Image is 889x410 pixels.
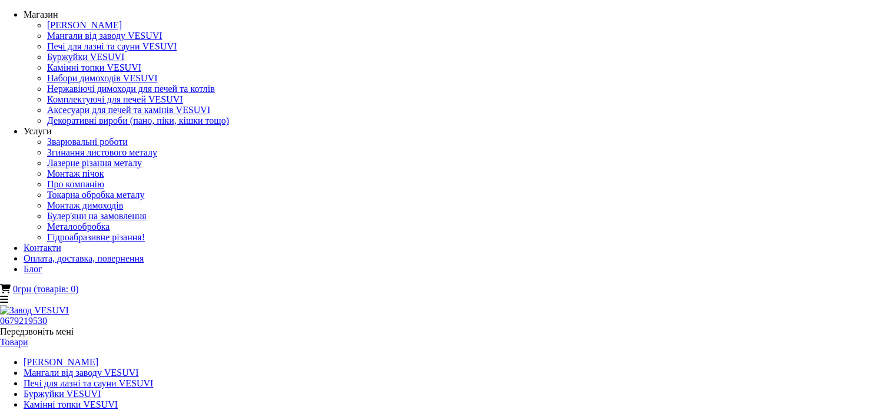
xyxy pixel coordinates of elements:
a: Блог [24,264,42,274]
a: [PERSON_NAME] [24,357,98,367]
a: Монтаж пічок [47,168,104,178]
a: Аксесуари для печей та камінів VESUVI [47,105,210,115]
a: Печі для лазні та сауни VESUVI [47,41,177,51]
div: Услуги [24,126,889,137]
a: 0грн (товарів: 0) [13,284,78,294]
a: Камінні топки VESUVI [24,399,118,409]
a: Контакти [24,243,61,253]
a: Буржуйки VESUVI [24,389,101,399]
a: Мангали від заводу VESUVI [47,31,162,41]
div: Магазин [24,9,889,20]
a: Згинання листового металу [47,147,157,157]
a: Набори димоходів VESUVI [47,73,158,83]
a: Гідроабразивне різання! [47,232,145,242]
a: Комплектуючі для печей VESUVI [47,94,183,104]
a: Булер'яни на замовлення [47,211,147,221]
a: Печі для лазні та сауни VESUVI [24,378,153,388]
a: Про компанію [47,179,104,189]
a: Декоративні вироби (пано, піки, кішки тощо) [47,115,229,125]
a: Камінні топки VESUVI [47,62,141,72]
a: Металообробка [47,221,110,232]
a: Зварювальні роботи [47,137,128,147]
a: Токарна обробка металу [47,190,144,200]
a: Лазерне різання металу [47,158,142,168]
a: Буржуйки VESUVI [47,52,124,62]
a: Оплата, доставка, повернення [24,253,144,263]
a: Монтаж димоходів [47,200,123,210]
a: Мангали від заводу VESUVI [24,368,139,378]
a: [PERSON_NAME] [47,20,122,30]
a: Нержавіючі димоходи для печей та котлів [47,84,215,94]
